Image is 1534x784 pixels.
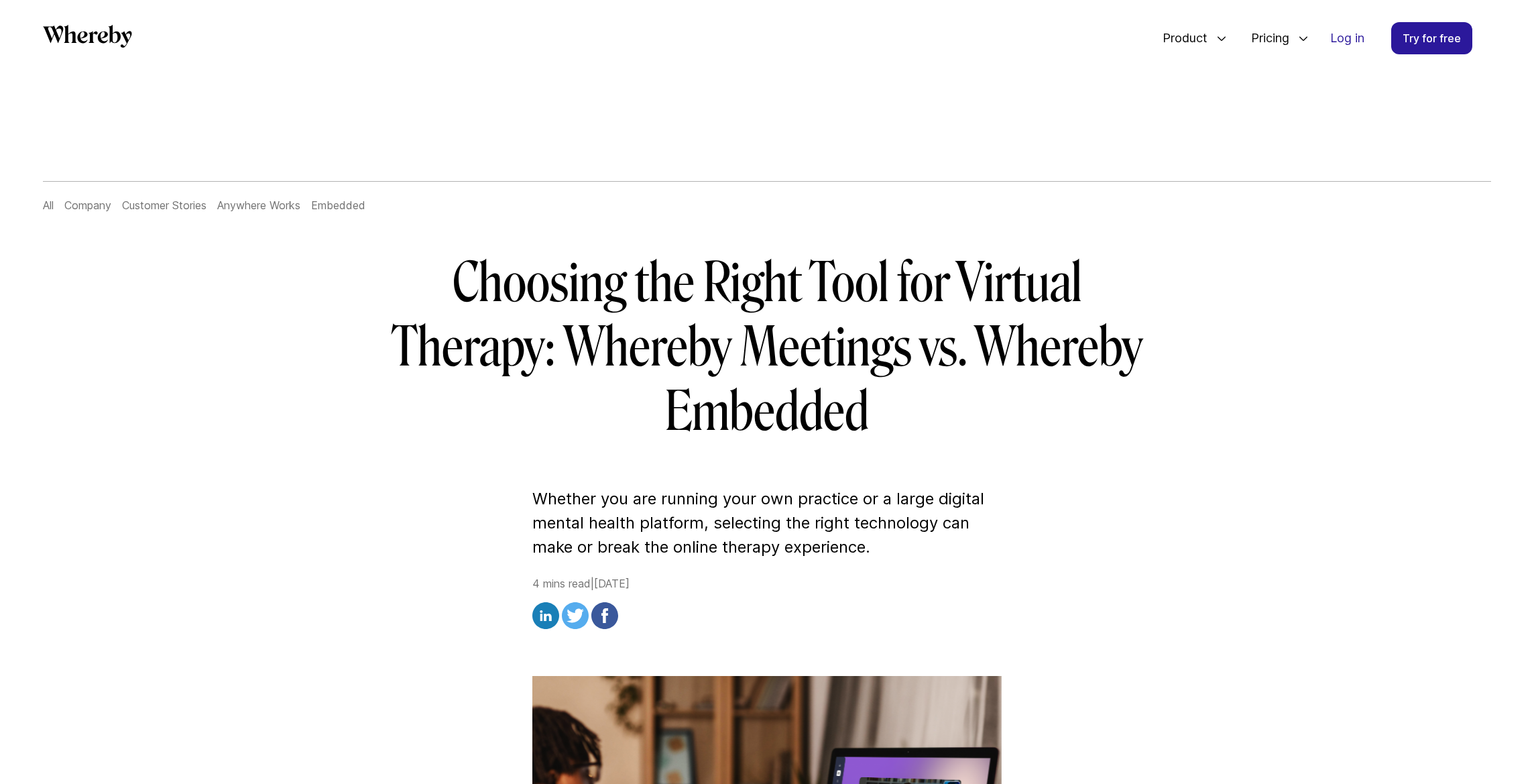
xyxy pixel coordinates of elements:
a: Embedded [311,199,365,212]
a: Customer Stories [122,199,206,212]
p: Whether you are running your own practice or a large digital mental health platform, selecting th... [532,487,1002,559]
a: All [43,199,54,212]
a: Log in [1319,23,1375,54]
a: Company [64,199,111,212]
span: Product [1149,16,1211,60]
a: Anywhere Works [217,199,300,212]
h1: Choosing the Right Tool for Virtual Therapy: Whereby Meetings vs. Whereby Embedded [381,251,1153,444]
svg: Whereby [43,25,132,48]
div: 4 mins read | [DATE] [532,575,1002,633]
a: Try for free [1391,22,1472,54]
img: linkedin [532,602,559,629]
img: facebook [591,602,618,629]
span: Pricing [1238,16,1293,60]
img: twitter [562,602,589,629]
a: Whereby [43,25,132,52]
